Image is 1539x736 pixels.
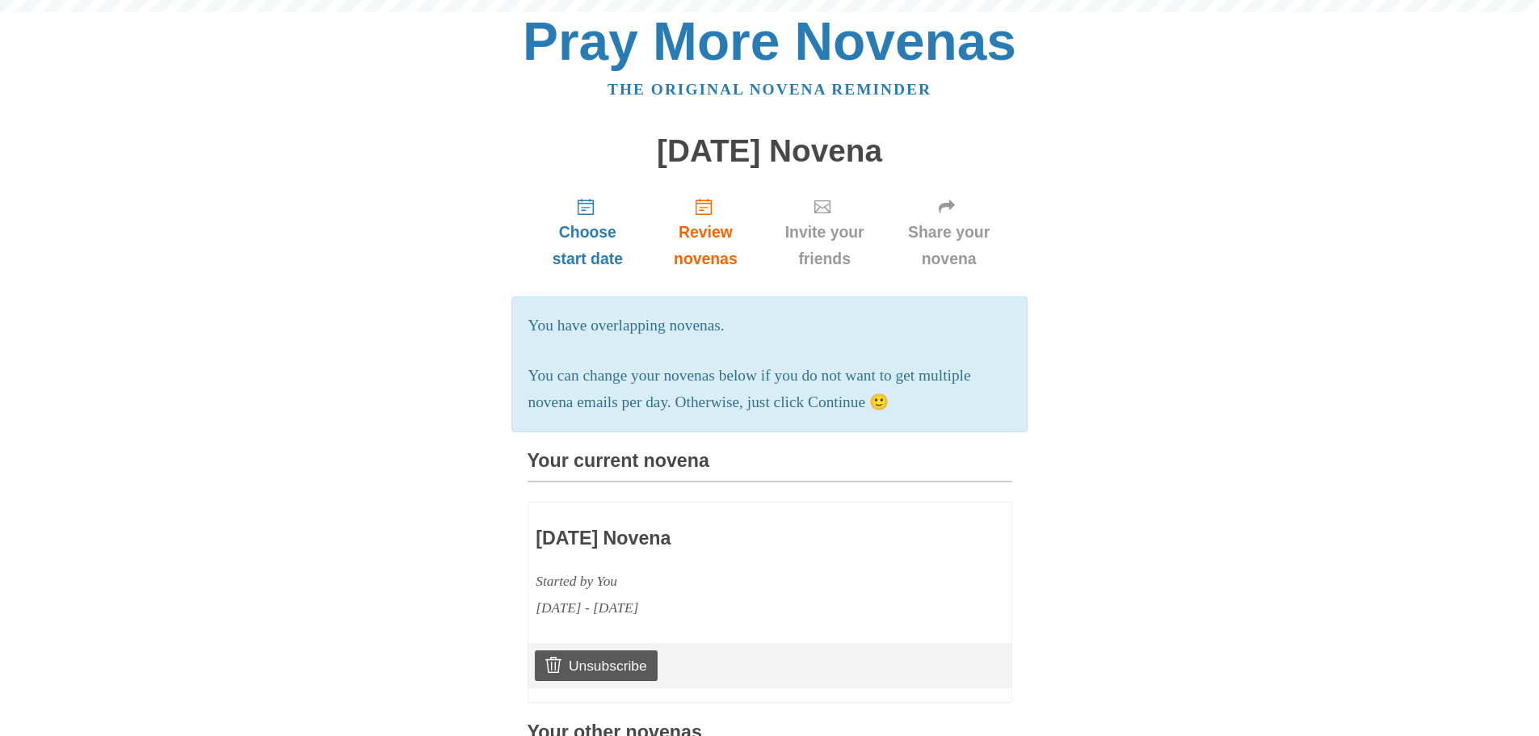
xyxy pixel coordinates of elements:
[886,184,1012,280] a: Share your novena
[902,219,996,272] span: Share your novena
[535,650,657,681] a: Unsubscribe
[763,184,886,280] a: Invite your friends
[544,219,633,272] span: Choose start date
[536,568,909,595] div: Started by You
[528,184,649,280] a: Choose start date
[528,363,1011,416] p: You can change your novenas below if you do not want to get multiple novena emails per day. Other...
[536,528,909,549] h3: [DATE] Novena
[608,81,931,98] a: The original novena reminder
[528,134,1012,169] h1: [DATE] Novena
[780,219,870,272] span: Invite your friends
[528,313,1011,339] p: You have overlapping novenas.
[523,11,1016,71] a: Pray More Novenas
[536,595,909,621] div: [DATE] - [DATE]
[648,184,763,280] a: Review novenas
[528,451,1012,482] h3: Your current novena
[664,219,746,272] span: Review novenas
